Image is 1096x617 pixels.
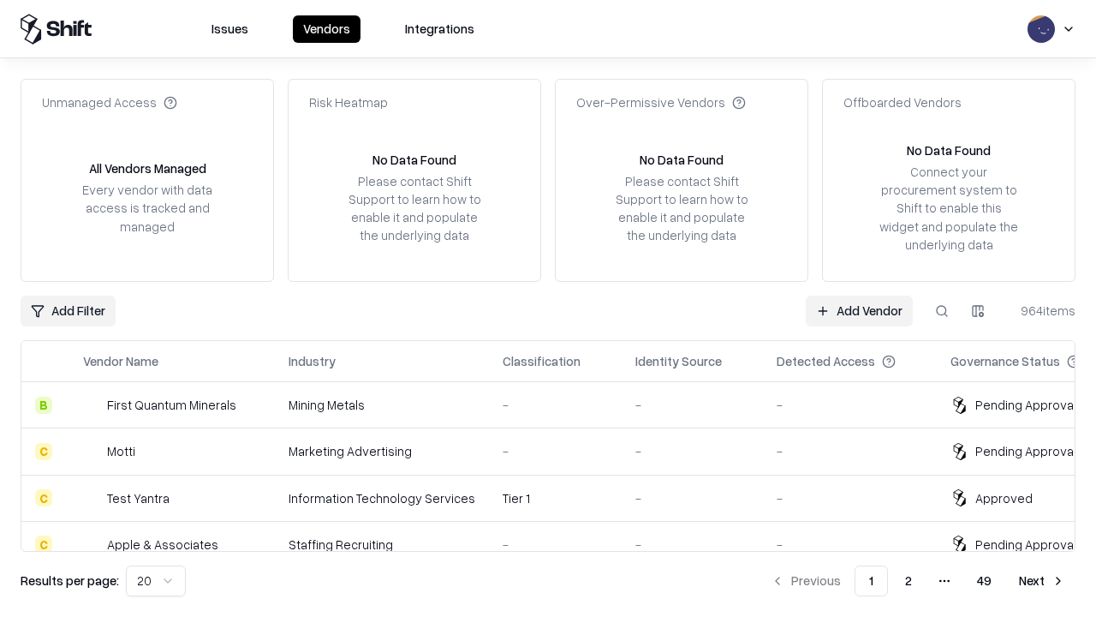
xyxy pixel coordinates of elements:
div: Marketing Advertising [289,442,475,460]
div: Information Technology Services [289,489,475,507]
div: - [503,396,608,414]
div: C [35,443,52,460]
div: Unmanaged Access [42,93,177,111]
div: - [777,442,923,460]
div: - [503,442,608,460]
div: Approved [975,489,1033,507]
div: - [777,536,923,554]
button: Next [1009,566,1075,596]
a: Add Vendor [806,296,913,326]
button: Issues [201,15,259,43]
div: Industry [289,352,336,370]
div: Tier 1 [503,489,608,507]
button: Add Filter [21,296,116,326]
div: First Quantum Minerals [107,396,236,414]
div: Offboarded Vendors [843,93,962,111]
div: - [635,442,749,460]
div: Governance Status [950,352,1060,370]
div: 964 items [1007,302,1075,320]
div: Classification [503,352,581,370]
img: Apple & Associates [83,536,100,553]
button: Vendors [293,15,360,43]
div: Motti [107,442,135,460]
div: Detected Access [777,352,875,370]
nav: pagination [760,566,1075,596]
img: Test Yantra [83,489,100,506]
div: Risk Heatmap [309,93,388,111]
div: No Data Found [640,151,724,169]
div: C [35,536,52,553]
div: C [35,489,52,506]
p: Results per page: [21,572,119,590]
div: - [777,396,923,414]
div: - [635,396,749,414]
div: Over-Permissive Vendors [576,93,746,111]
div: Please contact Shift Support to learn how to enable it and populate the underlying data [611,172,753,245]
button: Integrations [395,15,485,43]
div: Every vendor with data access is tracked and managed [76,181,218,235]
div: - [635,489,749,507]
button: 1 [855,566,888,596]
div: Vendor Name [83,352,158,370]
div: Mining Metals [289,396,475,414]
div: - [777,489,923,507]
div: Test Yantra [107,489,170,507]
div: Pending Approval [975,442,1076,460]
div: No Data Found [372,151,456,169]
button: 49 [963,566,1005,596]
img: First Quantum Minerals [83,397,100,414]
div: Pending Approval [975,396,1076,414]
div: Please contact Shift Support to learn how to enable it and populate the underlying data [343,172,485,245]
div: B [35,397,52,414]
div: - [635,536,749,554]
div: Apple & Associates [107,536,218,554]
div: Staffing Recruiting [289,536,475,554]
div: Connect your procurement system to Shift to enable this widget and populate the underlying data [878,163,1020,254]
div: No Data Found [907,141,991,159]
img: Motti [83,443,100,460]
button: 2 [891,566,926,596]
div: - [503,536,608,554]
div: Identity Source [635,352,722,370]
div: All Vendors Managed [89,159,206,177]
div: Pending Approval [975,536,1076,554]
